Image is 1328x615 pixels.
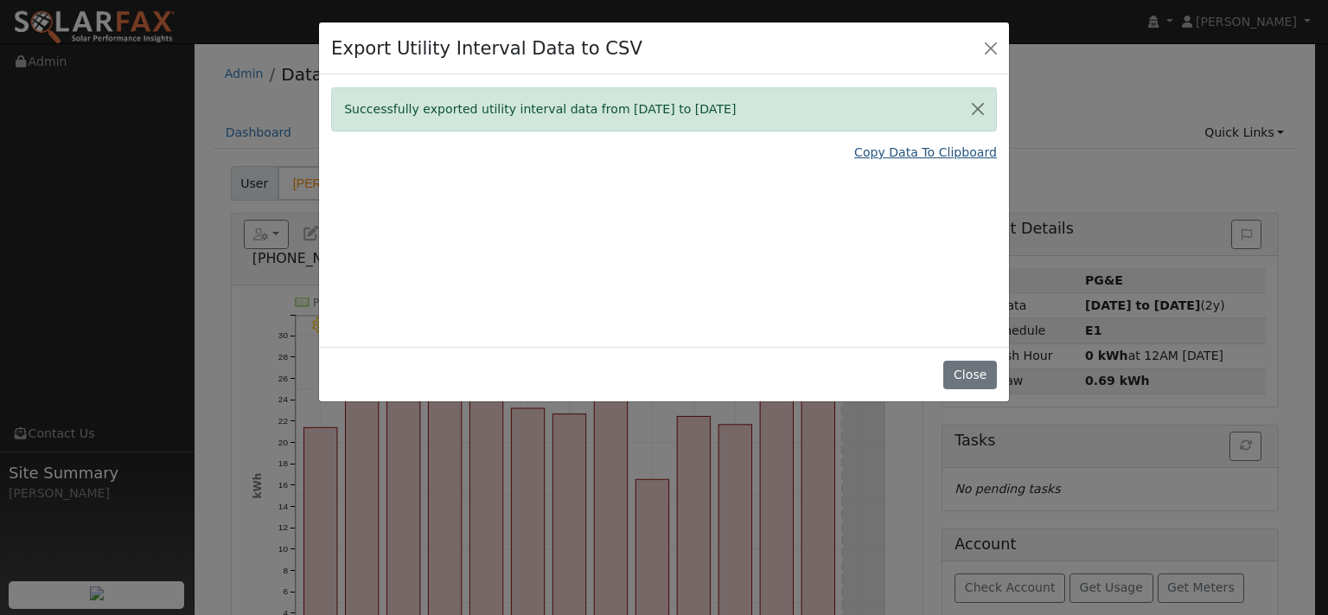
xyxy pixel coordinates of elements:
[960,88,996,131] button: Close
[979,35,1003,60] button: Close
[331,35,642,62] h4: Export Utility Interval Data to CSV
[943,361,996,390] button: Close
[331,87,997,131] div: Successfully exported utility interval data from [DATE] to [DATE]
[854,144,997,162] a: Copy Data To Clipboard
